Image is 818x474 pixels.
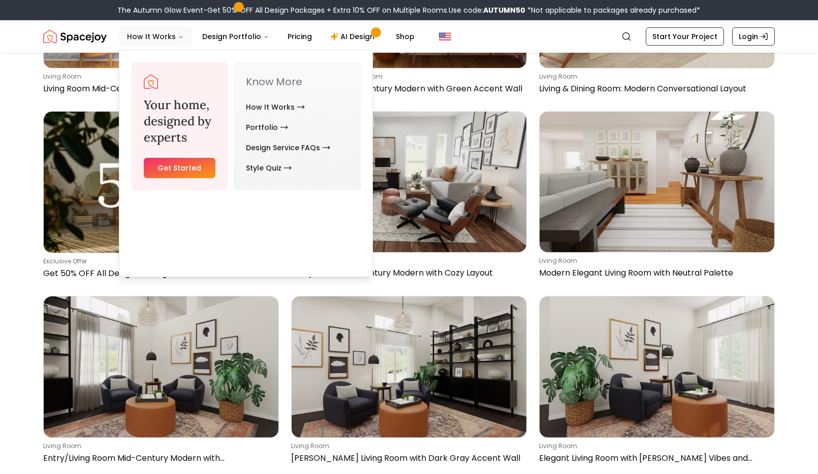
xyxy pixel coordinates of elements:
[291,257,523,265] p: living room
[246,158,292,178] a: Style Quiz
[246,138,330,158] a: Design Service FAQs
[44,296,278,437] img: Entry/Living Room Mid-Century Modern with Moody Vibe
[119,26,423,47] nav: Main
[539,442,771,450] p: living room
[540,296,774,437] img: Elegant Living Room with Moody Vibes and Seating Area
[43,442,275,450] p: living room
[144,158,215,178] a: Get Started
[539,111,775,284] a: Modern Elegant Living Room with Neutral Paletteliving roomModern Elegant Living Room with Neutral...
[292,296,526,437] img: Moody Living Room with Dark Gray Accent Wall
[291,83,523,95] p: Living Room: Mid-Century Modern with Green Accent Wall
[732,27,775,46] a: Login
[291,452,523,464] p: [PERSON_NAME] Living Room with Dark Gray Accent Wall
[292,112,526,252] img: Living Room Mid-Century Modern with Cozy Layout
[526,5,701,15] span: *Not applicable to packages already purchased*
[279,26,320,47] a: Pricing
[43,257,275,265] p: Exclusive Offer
[449,5,526,15] span: Use code:
[291,111,527,284] a: Living Room Mid-Century Modern with Cozy Layoutliving roomLiving Room Mid-Century Modern with Coz...
[144,75,158,89] a: Spacejoy
[144,97,215,146] h3: Your home, designed by experts
[291,73,523,81] p: open living and dining room
[246,75,349,89] p: Know More
[388,26,423,47] a: Shop
[291,267,523,279] p: Living Room Mid-Century Modern with Cozy Layout
[43,26,107,47] a: Spacejoy
[43,20,775,53] nav: Global
[539,257,771,265] p: living room
[43,267,275,280] p: Get 50% OFF All Design Packages
[539,267,771,279] p: Modern Elegant Living Room with Neutral Palette
[291,296,527,468] a: Moody Living Room with Dark Gray Accent Wallliving room[PERSON_NAME] Living Room with Dark Gray A...
[539,452,771,464] p: Elegant Living Room with [PERSON_NAME] Vibes and Seating Area
[439,30,451,43] img: United States
[291,442,523,450] p: living room
[43,83,275,95] p: Living Room Mid-Century Modern with Bold Blue Tones
[484,5,526,15] b: AUTUMN50
[194,26,277,47] button: Design Portfolio
[118,5,701,15] div: The Autumn Glow Event-Get 50% OFF All Design Packages + Extra 10% OFF on Multiple Rooms.
[322,26,386,47] a: AI Design
[43,111,279,284] a: Get 50% OFF All Design PackagesExclusive OfferGet 50% OFF All Design Packages
[539,73,771,81] p: living room
[539,296,775,468] a: Elegant Living Room with Moody Vibes and Seating Arealiving roomElegant Living Room with [PERSON_...
[646,27,724,46] a: Start Your Project
[43,73,275,81] p: living room
[43,452,275,464] p: Entry/Living Room Mid-Century Modern with [PERSON_NAME] Vibe
[539,83,771,95] p: Living & Dining Room: Modern Conversational Layout
[119,26,192,47] button: How It Works
[43,296,279,468] a: Entry/Living Room Mid-Century Modern with Moody Vibeliving roomEntry/Living Room Mid-Century Mode...
[119,50,373,202] div: How It Works
[44,112,278,253] img: Get 50% OFF All Design Packages
[540,112,774,252] img: Modern Elegant Living Room with Neutral Palette
[43,26,107,47] img: Spacejoy Logo
[246,117,288,138] a: Portfolio
[246,97,305,117] a: How It Works
[144,75,158,89] img: Spacejoy Logo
